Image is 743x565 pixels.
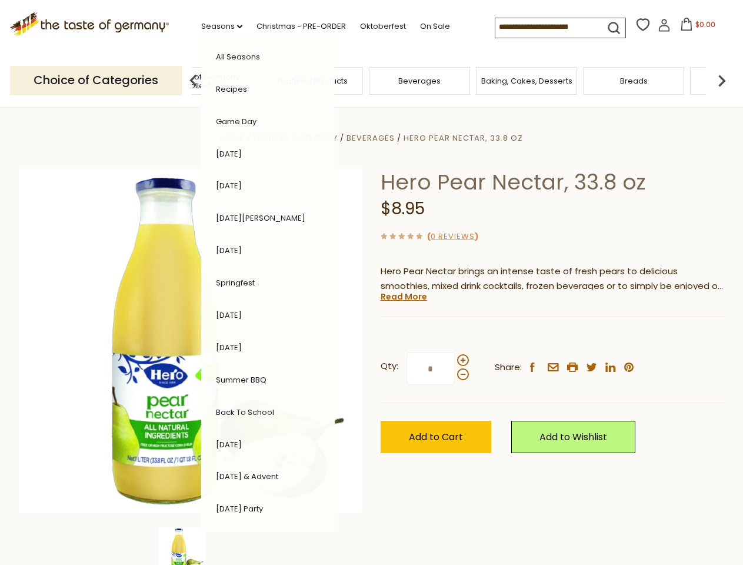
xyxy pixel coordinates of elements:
[216,148,242,159] a: [DATE]
[201,20,242,33] a: Seasons
[256,20,346,33] a: Christmas - PRE-ORDER
[216,116,256,127] a: Game Day
[346,132,395,144] a: Beverages
[216,51,260,62] a: All Seasons
[19,169,363,513] img: Hero Pear Nectar, 33.8 oz
[381,421,491,453] button: Add to Cart
[216,374,266,385] a: Summer BBQ
[481,77,572,85] a: Baking, Cakes, Desserts
[216,180,242,191] a: [DATE]
[360,20,406,33] a: Oktoberfest
[695,19,715,29] span: $0.00
[381,197,425,220] span: $8.95
[216,407,274,418] a: Back to School
[511,421,635,453] a: Add to Wishlist
[398,77,441,85] a: Beverages
[216,471,278,482] a: [DATE] & Advent
[216,84,247,95] a: Recipes
[216,503,263,514] a: [DATE] Party
[216,277,255,288] a: Springfest
[427,231,478,242] span: ( )
[495,360,522,375] span: Share:
[381,264,725,294] p: Hero Pear Nectar brings an intense taste of fresh pears to delicious smoothies, mixed drink cockt...
[216,310,242,321] a: [DATE]
[407,353,455,385] input: Qty:
[182,69,205,92] img: previous arrow
[409,430,463,444] span: Add to Cart
[420,20,450,33] a: On Sale
[381,291,427,303] a: Read More
[620,77,648,85] a: Breads
[404,132,523,144] a: Hero Pear Nectar, 33.8 oz
[381,169,725,195] h1: Hero Pear Nectar, 33.8 oz
[710,69,734,92] img: next arrow
[381,359,398,374] strong: Qty:
[216,212,305,224] a: [DATE][PERSON_NAME]
[673,18,723,35] button: $0.00
[216,245,242,256] a: [DATE]
[10,66,182,95] p: Choice of Categories
[216,439,242,450] a: [DATE]
[216,342,242,353] a: [DATE]
[431,231,475,243] a: 0 Reviews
